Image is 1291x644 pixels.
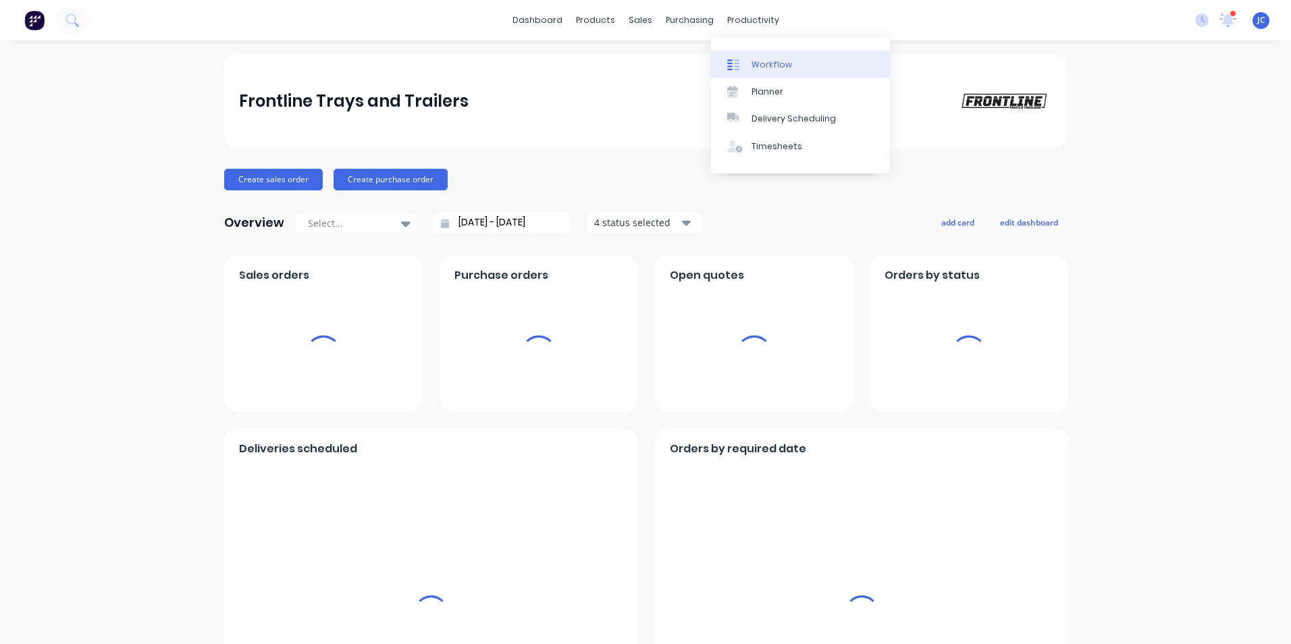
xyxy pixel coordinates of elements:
[224,169,323,190] button: Create sales order
[1257,14,1265,26] span: JC
[569,10,622,30] div: products
[239,441,357,457] span: Deliveries scheduled
[991,213,1067,231] button: edit dashboard
[659,10,720,30] div: purchasing
[752,140,802,153] div: Timesheets
[622,10,659,30] div: sales
[711,105,890,132] a: Delivery Scheduling
[506,10,569,30] a: dashboard
[752,86,783,98] div: Planner
[334,169,448,190] button: Create purchase order
[670,441,806,457] span: Orders by required date
[711,51,890,78] a: Workflow
[224,209,284,236] div: Overview
[720,10,786,30] div: productivity
[752,59,792,71] div: Workflow
[670,267,744,284] span: Open quotes
[594,215,679,230] div: 4 status selected
[711,133,890,160] a: Timesheets
[239,88,469,115] div: Frontline Trays and Trailers
[752,113,836,125] div: Delivery Scheduling
[24,10,45,30] img: Factory
[885,267,980,284] span: Orders by status
[932,213,983,231] button: add card
[587,213,702,233] button: 4 status selected
[454,267,548,284] span: Purchase orders
[239,267,309,284] span: Sales orders
[711,78,890,105] a: Planner
[957,90,1052,111] img: Frontline Trays and Trailers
